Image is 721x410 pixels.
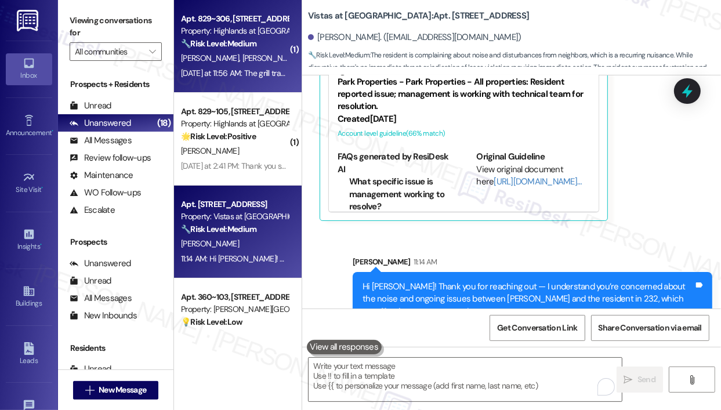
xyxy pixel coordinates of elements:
[6,168,52,199] a: Site Visit •
[181,211,288,223] div: Property: Vistas at [GEOGRAPHIC_DATA]
[58,78,173,90] div: Prospects + Residents
[591,315,709,341] button: Share Conversation via email
[624,375,633,384] i: 
[70,310,137,322] div: New Inbounds
[308,31,521,43] div: [PERSON_NAME]. ([EMAIL_ADDRESS][DOMAIN_NAME])
[70,187,141,199] div: WO Follow-ups
[181,38,256,49] strong: 🔧 Risk Level: Medium
[363,281,694,355] div: Hi [PERSON_NAME]! Thank you for reaching out — I understand you’re concerned about the noise and ...
[6,224,52,256] a: Insights •
[70,152,151,164] div: Review follow-ups
[6,53,52,85] a: Inbox
[6,281,52,313] a: Buildings
[338,128,590,140] div: Account level guideline ( 66 % match)
[181,118,288,130] div: Property: Highlands at [GEOGRAPHIC_DATA] Apartments
[73,381,159,400] button: New Message
[181,13,288,25] div: Apt. 829~306, [STREET_ADDRESS]
[70,292,132,304] div: All Messages
[17,10,41,31] img: ResiDesk Logo
[242,53,300,63] span: [PERSON_NAME]
[308,49,721,86] span: : The resident is complaining about noise and disturbances from neighbors, which is a recurring n...
[181,317,242,327] strong: 💡 Risk Level: Low
[181,131,256,141] strong: 🌟 Risk Level: Positive
[637,373,655,386] span: Send
[181,146,239,156] span: [PERSON_NAME]
[70,204,115,216] div: Escalate
[309,358,622,401] textarea: To enrich screen reader interactions, please activate Accessibility in Grammarly extension settings
[338,151,449,175] b: FAQs generated by ResiDesk AI
[308,50,369,60] strong: 🔧 Risk Level: Medium
[70,100,111,112] div: Unread
[70,12,162,42] label: Viewing conversations for
[75,42,143,61] input: All communities
[349,176,451,213] li: What specific issue is management working to resolve?
[476,164,590,188] div: View original document here
[70,169,133,182] div: Maintenance
[70,117,131,129] div: Unanswered
[353,256,712,272] div: [PERSON_NAME]
[42,184,44,192] span: •
[181,53,242,63] span: [PERSON_NAME]
[599,322,702,334] span: Share Conversation via email
[181,224,256,234] strong: 🔧 Risk Level: Medium
[338,67,590,113] div: Park Properties - Park Properties - All properties: Resident reported issue; management is workin...
[181,106,288,118] div: Apt. 829~105, [STREET_ADDRESS]
[70,363,111,375] div: Unread
[617,367,664,393] button: Send
[99,384,146,396] span: New Message
[490,315,585,341] button: Get Conversation Link
[181,68,329,78] div: [DATE] at 11:56 AM: The grill trash can is gone
[181,238,239,249] span: [PERSON_NAME]
[338,113,590,125] div: Created [DATE]
[154,114,173,132] div: (18)
[497,322,577,334] span: Get Conversation Link
[181,291,288,303] div: Apt. 360~103, [STREET_ADDRESS][PERSON_NAME]
[70,135,132,147] div: All Messages
[181,161,497,171] div: [DATE] at 2:41 PM: Thank you so much, [PERSON_NAME]! Have a wonderful and Happy [DATE]!
[6,339,52,370] a: Leads
[494,176,581,187] a: [URL][DOMAIN_NAME]…
[411,256,437,268] div: 11:14 AM
[181,25,288,37] div: Property: Highlands at [GEOGRAPHIC_DATA] Apartments
[476,151,545,162] b: Original Guideline
[70,275,111,287] div: Unread
[181,303,288,315] div: Property: [PERSON_NAME][GEOGRAPHIC_DATA]
[85,386,94,395] i: 
[58,342,173,354] div: Residents
[181,198,288,211] div: Apt. [STREET_ADDRESS]
[70,257,131,270] div: Unanswered
[58,236,173,248] div: Prospects
[149,47,155,56] i: 
[308,10,529,22] b: Vistas at [GEOGRAPHIC_DATA]: Apt. [STREET_ADDRESS]
[687,375,696,384] i: 
[40,241,42,249] span: •
[52,127,53,135] span: •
